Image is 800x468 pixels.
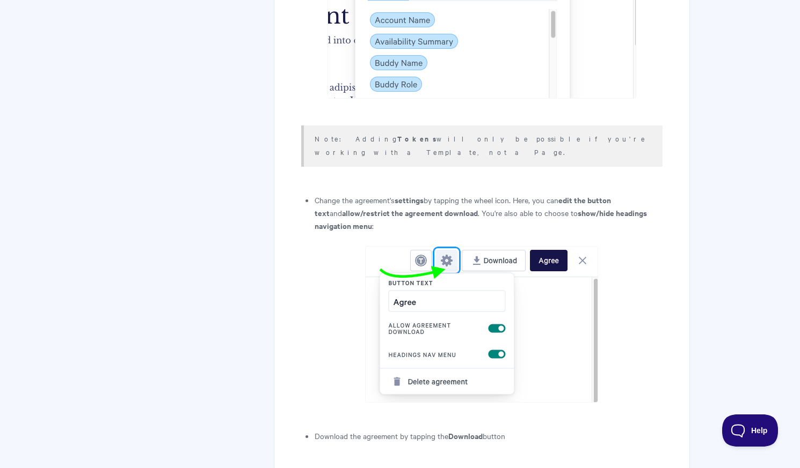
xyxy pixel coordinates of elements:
li: Change the agreement's by tapping the wheel icon. Here, you can and . You're also able to choose ... [315,194,663,232]
p: Note: Adding will only be possible if you're working with a Template, not a Page. [315,132,649,158]
b: show/hide headings navigation menu [315,207,647,231]
b: Download [448,430,483,441]
b: Tokens [397,133,437,144]
iframe: Toggle Customer Support [722,414,779,447]
img: file-HFfuid40Sg.png [365,246,598,403]
b: edit the button text [315,194,611,218]
b: allow/restrict the agreement download [342,207,478,218]
b: settings [395,194,424,205]
li: Download the agreement by tapping the button [315,429,663,442]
